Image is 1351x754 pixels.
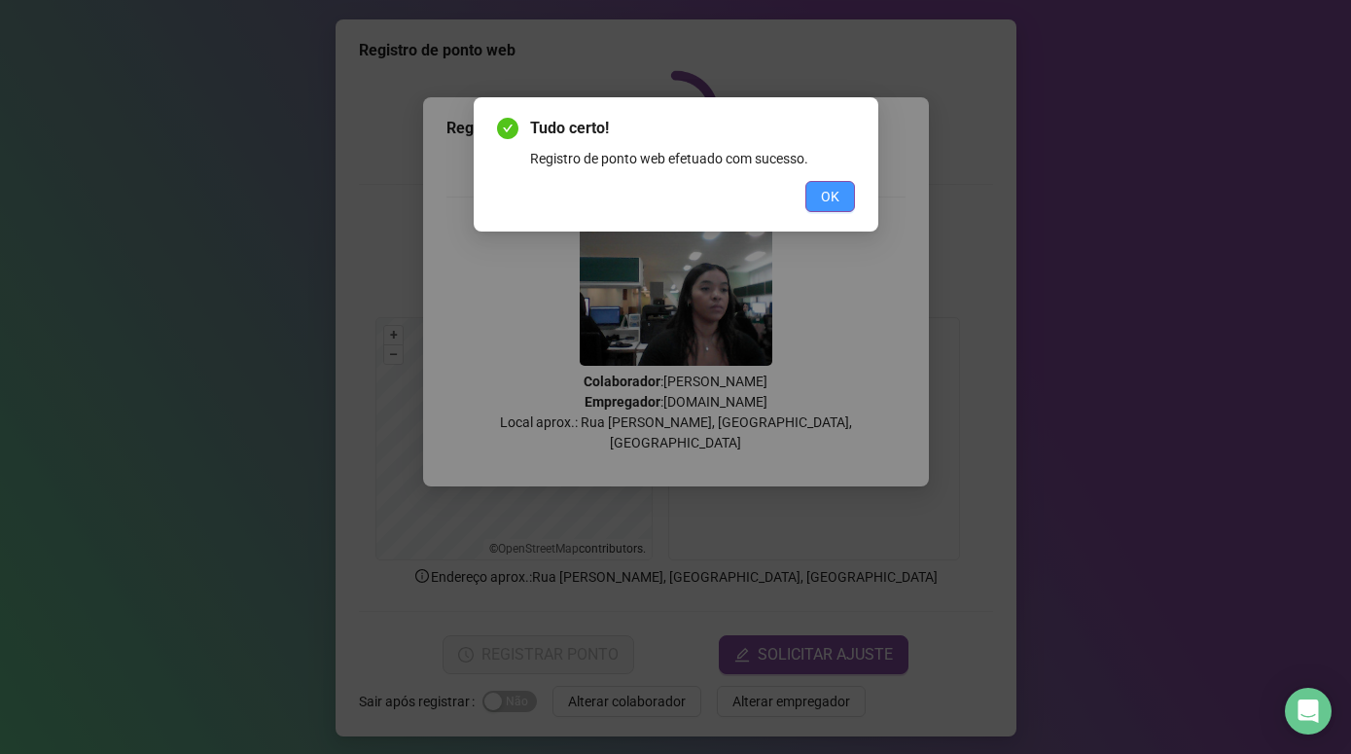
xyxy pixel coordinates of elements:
span: OK [821,186,839,207]
span: check-circle [497,118,518,139]
button: OK [805,181,855,212]
div: Registro de ponto web efetuado com sucesso. [530,148,855,169]
span: Tudo certo! [530,117,855,140]
div: Open Intercom Messenger [1285,688,1332,735]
